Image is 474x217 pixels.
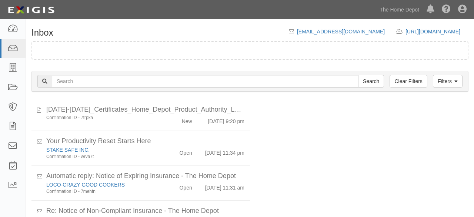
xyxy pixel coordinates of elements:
input: Search [358,75,384,88]
div: Re: Notice of Non-Compliant Insurance - The Home Depot [46,206,244,216]
a: [EMAIL_ADDRESS][DOMAIN_NAME] [297,29,385,34]
a: Clear Filters [390,75,427,88]
div: [DATE] 9:20 pm [208,115,244,125]
h1: Inbox [31,28,53,37]
div: [DATE] 11:34 pm [205,146,244,157]
div: 2025-2026_Certificates_Home_Depot_Product_Authority_LLC-ValuProducts.pdf [46,105,244,115]
div: Automatic reply: Notice of Expiring Insurance - The Home Depot [46,171,244,181]
a: Filters [433,75,463,88]
input: Search [52,75,358,88]
div: New [182,115,192,125]
i: Help Center - Complianz [442,5,451,14]
div: Open [179,181,192,191]
img: logo-5460c22ac91f19d4615b14bd174203de0afe785f0fc80cf4dbbc73dc1793850b.png [6,3,57,17]
a: STAKE SAFE INC. [46,147,90,153]
div: Confirmation ID - wrva7t [46,154,157,160]
a: [URL][DOMAIN_NAME] [405,29,468,34]
a: LOCO-CRAZY GOOD COOKERS [46,182,125,188]
div: Confirmation ID - 7trpka [46,115,157,121]
div: Confirmation ID - 7mehfn [46,188,157,195]
div: [DATE] 11:31 am [205,181,244,191]
div: Open [179,146,192,157]
div: Your Productivity Reset Starts Here [46,137,244,146]
a: The Home Depot [376,2,423,17]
